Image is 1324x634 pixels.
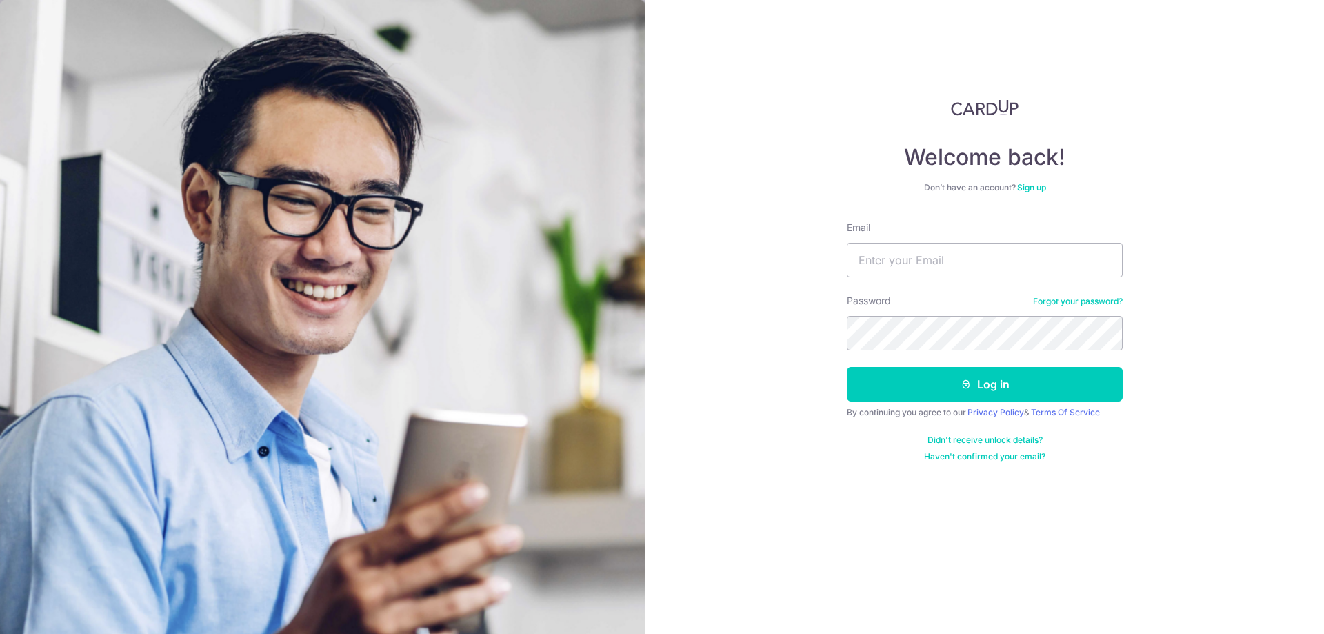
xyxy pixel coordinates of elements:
img: CardUp Logo [951,99,1019,116]
a: Didn't receive unlock details? [927,435,1043,446]
a: Terms Of Service [1031,407,1100,417]
a: Privacy Policy [967,407,1024,417]
h4: Welcome back! [847,143,1123,171]
a: Sign up [1017,182,1046,192]
div: By continuing you agree to our & [847,407,1123,418]
a: Forgot your password? [1033,296,1123,307]
div: Don’t have an account? [847,182,1123,193]
input: Enter your Email [847,243,1123,277]
label: Email [847,221,870,235]
a: Haven't confirmed your email? [924,451,1045,462]
label: Password [847,294,891,308]
button: Log in [847,367,1123,402]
